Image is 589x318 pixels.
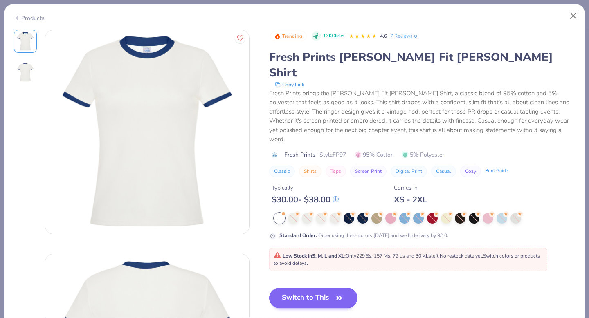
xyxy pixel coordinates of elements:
[45,30,249,234] img: Front
[274,253,540,266] span: Only 229 Ss, 157 Ms, 72 Ls and 30 XLs left. Switch colors or products to avoid delays.
[279,232,448,239] div: Order using these colors [DATE] and we’ll delivery by 9/10.
[270,31,307,42] button: Badge Button
[319,150,346,159] span: Style FP97
[284,150,315,159] span: Fresh Prints
[274,33,281,40] img: Trending sort
[14,14,45,22] div: Products
[235,33,245,43] button: Like
[460,166,481,177] button: Cozy
[390,32,418,40] a: 7 Reviews
[299,166,321,177] button: Shirts
[394,184,427,192] div: Comes In
[355,150,394,159] span: 95% Cotton
[282,34,302,38] span: Trending
[269,89,576,144] div: Fresh Prints brings the [PERSON_NAME] Fit [PERSON_NAME] Shirt, a classic blend of 95% cotton and ...
[391,166,427,177] button: Digital Print
[485,168,508,175] div: Print Guide
[279,232,317,239] strong: Standard Order :
[349,30,377,43] div: 4.6 Stars
[16,31,35,51] img: Front
[272,195,339,205] div: $ 30.00 - $ 38.00
[272,184,339,192] div: Typically
[431,166,456,177] button: Casual
[272,81,307,89] button: copy to clipboard
[350,166,387,177] button: Screen Print
[323,33,344,40] span: 13K Clicks
[269,152,280,158] img: brand logo
[394,195,427,205] div: XS - 2XL
[380,33,387,39] span: 4.6
[402,150,444,159] span: 5% Polyester
[566,8,581,24] button: Close
[269,166,295,177] button: Classic
[326,166,346,177] button: Tops
[283,253,346,259] strong: Low Stock in S, M, L and XL :
[269,288,358,308] button: Switch to This
[269,49,576,81] div: Fresh Prints [PERSON_NAME] Fit [PERSON_NAME] Shirt
[440,253,483,259] span: No restock date yet.
[16,63,35,82] img: Back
